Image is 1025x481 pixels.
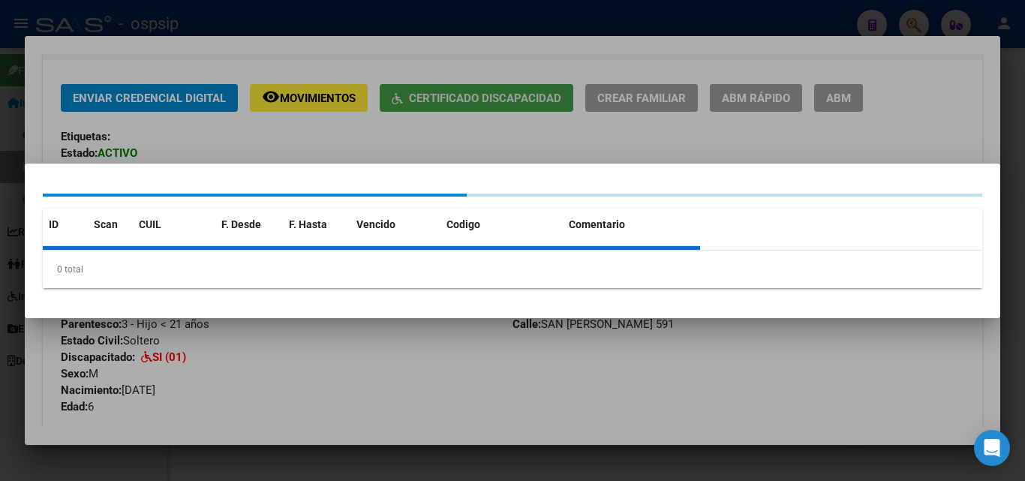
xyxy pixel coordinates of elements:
[356,218,395,230] span: Vencido
[350,209,440,241] datatable-header-cell: Vencido
[43,209,88,241] datatable-header-cell: ID
[43,251,982,288] div: 0 total
[94,218,118,230] span: Scan
[289,218,327,230] span: F. Hasta
[88,209,133,241] datatable-header-cell: Scan
[563,209,700,241] datatable-header-cell: Comentario
[440,209,563,241] datatable-header-cell: Codigo
[974,430,1010,466] div: Open Intercom Messenger
[215,209,283,241] datatable-header-cell: F. Desde
[446,218,480,230] span: Codigo
[139,218,161,230] span: CUIL
[283,209,350,241] datatable-header-cell: F. Hasta
[49,218,59,230] span: ID
[133,209,215,241] datatable-header-cell: CUIL
[221,218,261,230] span: F. Desde
[569,218,625,230] span: Comentario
